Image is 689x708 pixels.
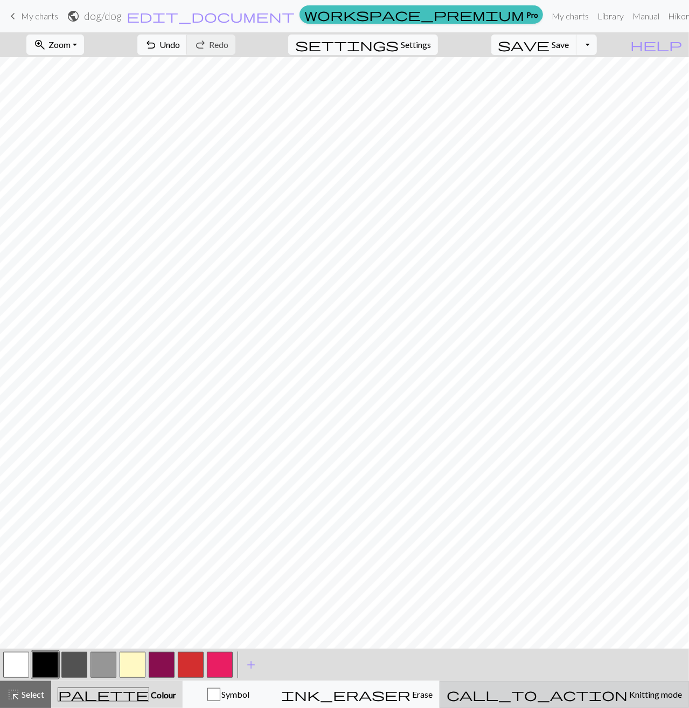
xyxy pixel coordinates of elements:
a: Pro [300,5,543,24]
span: Zoom [48,39,71,50]
a: Manual [628,5,664,27]
span: Settings [401,38,431,51]
span: call_to_action [447,687,628,702]
span: zoom_in [33,37,46,52]
button: Knitting mode [440,681,689,708]
span: Undo [159,39,180,50]
span: Symbol [220,689,250,699]
span: save [498,37,550,52]
i: Settings [295,38,399,51]
span: help [630,37,682,52]
span: edit_document [127,9,295,24]
span: ink_eraser [281,687,410,702]
button: Erase [274,681,440,708]
span: highlight_alt [7,687,20,702]
button: Zoom [26,35,84,55]
button: SettingsSettings [288,35,438,55]
h2: dog / dog [84,10,122,22]
button: Symbol [183,681,274,708]
span: Colour [149,690,176,700]
a: My charts [547,5,593,27]
button: Colour [51,681,183,708]
span: Erase [410,689,433,699]
span: palette [58,687,149,702]
button: Undo [137,35,187,55]
span: add [245,657,257,672]
span: keyboard_arrow_left [6,9,19,24]
span: Save [552,39,569,50]
span: My charts [21,11,58,21]
button: Save [491,35,577,55]
span: workspace_premium [304,7,524,22]
span: Knitting mode [628,689,682,699]
a: My charts [6,7,58,25]
span: undo [144,37,157,52]
span: settings [295,37,399,52]
span: Select [20,689,44,699]
span: public [67,9,80,24]
a: Library [593,5,628,27]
